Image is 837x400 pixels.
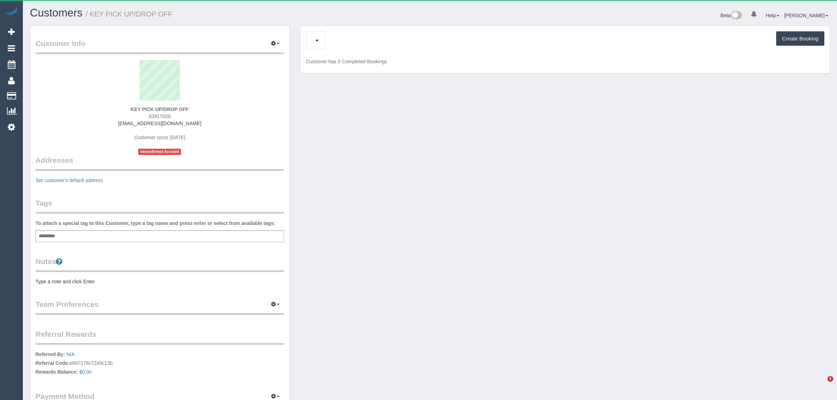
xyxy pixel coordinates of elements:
a: Help [766,13,779,18]
a: $0.00 [79,369,92,375]
label: Referred By: [36,351,65,358]
p: Customer has 0 Completed Bookings [306,58,824,65]
small: / KEY PICK UP/DROP OFF [86,10,173,18]
p: e897278c7249c13b [36,351,284,377]
button: Create Booking [776,31,824,46]
a: [PERSON_NAME] [784,13,828,18]
img: Automaid Logo [4,7,18,17]
a: [EMAIL_ADDRESS][DOMAIN_NAME] [118,121,201,126]
strong: KEY PICK UP/DROP OFF [131,107,189,112]
label: Rewards Balance: [36,368,78,375]
legend: Tags [36,198,284,214]
a: Beta [721,13,742,18]
span: 5 [828,376,833,382]
legend: Notes [36,256,284,272]
label: To attach a special tag to this Customer, type a tag name and press enter or select from availabl... [36,220,275,227]
a: N/A [66,351,75,357]
span: 83917026 [149,114,170,119]
label: Referral Code: [36,360,69,367]
span: Unconfirmed Account [138,149,181,155]
pre: Type a note and click Enter [36,278,284,285]
img: New interface [730,11,742,20]
span: Customer since [DATE] [134,135,185,140]
legend: Customer Info [36,38,284,54]
iframe: Intercom live chat [813,376,830,393]
legend: Referral Rewards [36,329,284,345]
a: Set customer's default address [36,178,103,183]
a: Customers [30,7,83,19]
legend: Team Preferences [36,299,284,315]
